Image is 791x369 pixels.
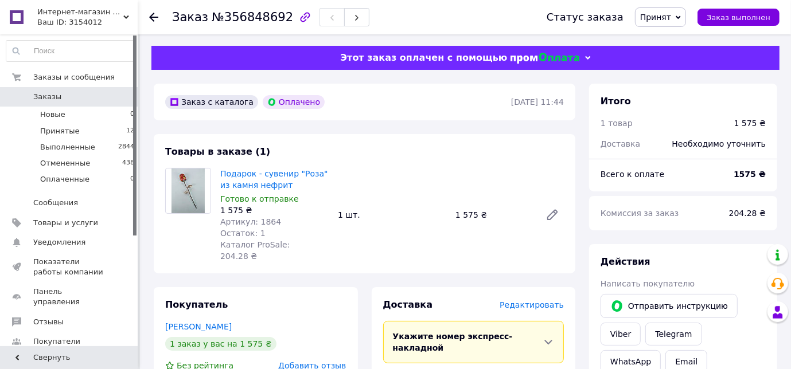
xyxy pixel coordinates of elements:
[707,13,770,22] span: Заказ выполнен
[601,209,679,218] span: Комиссия за заказ
[33,286,106,307] span: Панель управления
[130,174,134,185] span: 0
[340,52,507,63] span: Этот заказ оплачен с помощью
[165,337,276,351] div: 1 заказ у вас на 1 575 ₴
[220,169,328,190] a: Подарок - сувенир "Роза" из камня нефрит
[734,117,766,129] div: 1 575 ₴
[333,207,451,223] div: 1 шт.
[172,10,208,24] span: Заказ
[122,158,134,168] span: 438
[33,72,115,83] span: Заказы и сообщения
[165,146,270,157] span: Товары в заказе (1)
[511,97,564,107] time: [DATE] 11:44
[33,317,64,327] span: Отзывы
[37,7,123,17] span: Интернет-магазин " Мир самоцветов "
[547,11,624,23] div: Статус заказа
[118,142,134,152] span: 2844
[40,158,90,168] span: Отмененные
[734,170,766,179] b: 1575 ₴
[212,10,293,24] span: №356848692
[165,95,258,109] div: Заказ с каталога
[40,126,80,136] span: Принятые
[451,207,536,223] div: 1 575 ₴
[601,279,695,288] span: Написать покупателю
[165,299,228,310] span: Покупатель
[220,217,281,226] span: Артикул: 1864
[511,53,579,64] img: evopay logo
[33,336,80,347] span: Покупатели
[40,142,95,152] span: Выполненные
[645,323,702,346] a: Telegram
[149,11,158,23] div: Вернуться назад
[220,229,266,238] span: Остаток: 1
[165,322,232,331] a: [PERSON_NAME]
[33,92,61,102] span: Заказы
[220,240,290,261] span: Каталог ProSale: 204.28 ₴
[172,168,205,213] img: Подарок - сувенир "Роза" из камня нефрит
[40,174,89,185] span: Оплаченные
[393,332,513,352] span: Укажите номер экспресс-накладной
[729,209,766,218] span: 204.28 ₴
[126,126,134,136] span: 12
[383,299,433,310] span: Доставка
[601,170,664,179] span: Всего к оплате
[220,205,329,216] div: 1 575 ₴
[220,194,299,203] span: Готово к отправке
[601,139,640,148] span: Доставка
[601,294,738,318] button: Отправить инструкцию
[698,9,780,26] button: Заказ выполнен
[40,109,65,120] span: Новые
[601,96,631,107] span: Итого
[665,131,773,156] div: Необходимо уточнить
[33,218,98,228] span: Товары и услуги
[500,300,564,309] span: Редактировать
[130,109,134,120] span: 0
[6,41,135,61] input: Поиск
[37,17,138,28] div: Ваш ID: 3154012
[601,256,650,267] span: Действия
[33,198,78,208] span: Сообщения
[541,203,564,226] a: Редактировать
[263,95,325,109] div: Оплачено
[33,237,85,248] span: Уведомления
[33,257,106,277] span: Показатели работы компании
[601,119,633,128] span: 1 товар
[640,13,671,22] span: Принят
[601,323,641,346] a: Viber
